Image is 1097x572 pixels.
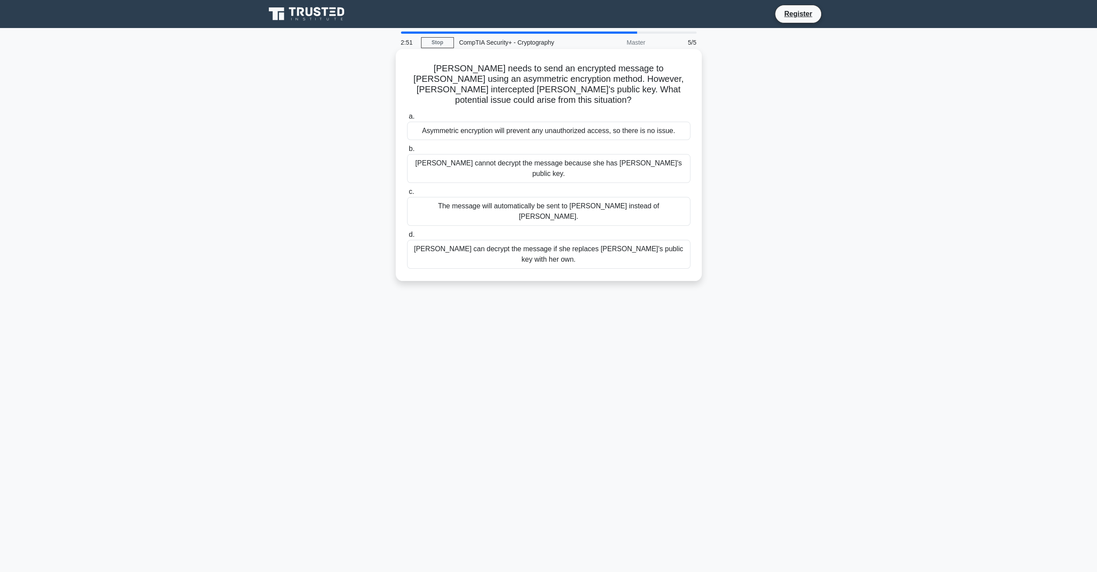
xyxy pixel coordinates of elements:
div: CompTIA Security+ - Cryptography [454,34,574,51]
span: d. [409,231,414,238]
div: [PERSON_NAME] cannot decrypt the message because she has [PERSON_NAME]'s public key. [407,154,690,183]
h5: [PERSON_NAME] needs to send an encrypted message to [PERSON_NAME] using an asymmetric encryption ... [406,63,691,106]
span: b. [409,145,414,152]
div: [PERSON_NAME] can decrypt the message if she replaces [PERSON_NAME]'s public key with her own. [407,240,690,269]
span: a. [409,112,414,120]
span: c. [409,188,414,195]
a: Stop [421,37,454,48]
div: 5/5 [651,34,702,51]
div: Master [574,34,651,51]
div: Asymmetric encryption will prevent any unauthorized access, so there is no issue. [407,122,690,140]
a: Register [779,8,817,19]
div: 2:51 [396,34,421,51]
div: The message will automatically be sent to [PERSON_NAME] instead of [PERSON_NAME]. [407,197,690,226]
